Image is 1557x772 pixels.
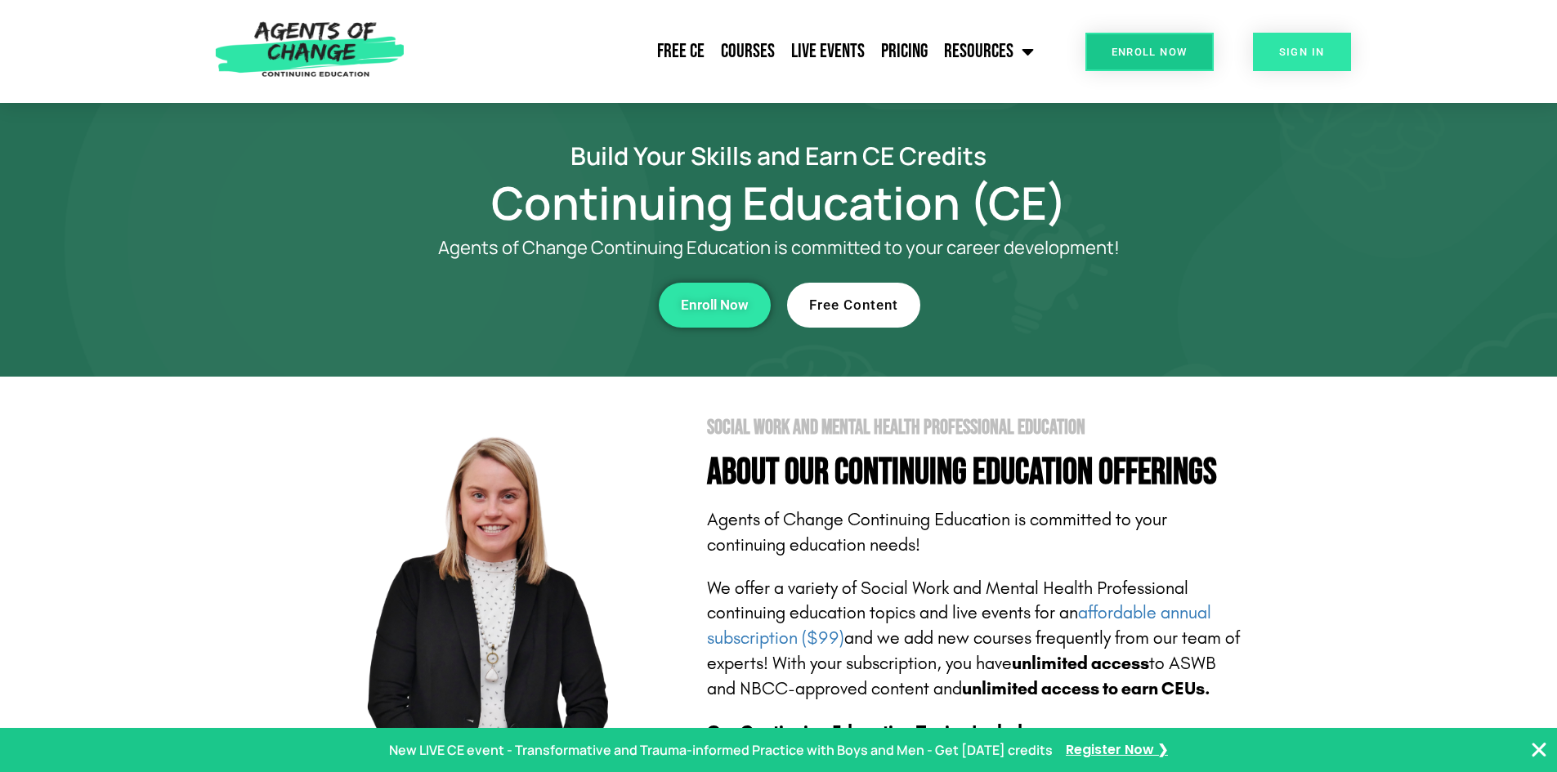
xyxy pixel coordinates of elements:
[1085,33,1214,71] a: Enroll Now
[787,283,920,328] a: Free Content
[707,454,1245,491] h4: About Our Continuing Education Offerings
[1529,740,1549,760] button: Close Banner
[1112,47,1188,57] span: Enroll Now
[873,31,936,72] a: Pricing
[1279,47,1325,57] span: SIGN IN
[707,509,1167,556] span: Agents of Change Continuing Education is committed to your continuing education needs!
[378,238,1179,258] p: Agents of Change Continuing Education is committed to your career development!
[649,31,713,72] a: Free CE
[707,721,1037,743] b: Our Continuing Education Topics Include:
[713,31,783,72] a: Courses
[962,678,1210,699] b: unlimited access to earn CEUs.
[1012,653,1149,674] b: unlimited access
[1066,739,1168,762] a: Register Now ❯
[707,576,1245,702] p: We offer a variety of Social Work and Mental Health Professional continuing education topics and ...
[681,298,749,312] span: Enroll Now
[1253,33,1351,71] a: SIGN IN
[783,31,873,72] a: Live Events
[389,739,1053,762] p: New LIVE CE event - Transformative and Trauma-informed Practice with Boys and Men - Get [DATE] cr...
[313,184,1245,221] h1: Continuing Education (CE)
[936,31,1042,72] a: Resources
[707,417,1245,438] h2: Social Work and Mental Health Professional Education
[659,283,771,328] a: Enroll Now
[809,298,898,312] span: Free Content
[313,144,1245,167] h2: Build Your Skills and Earn CE Credits
[413,31,1042,72] nav: Menu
